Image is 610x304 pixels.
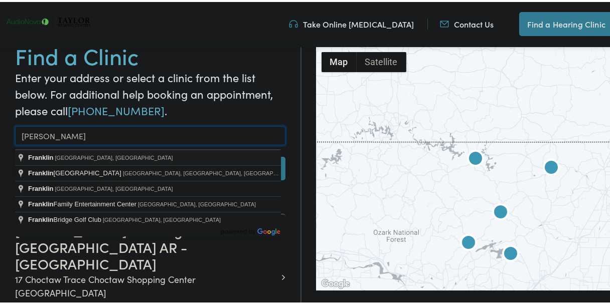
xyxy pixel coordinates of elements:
[289,17,298,28] img: utility icon
[123,168,362,174] span: [GEOGRAPHIC_DATA], [GEOGRAPHIC_DATA], [GEOGRAPHIC_DATA], [GEOGRAPHIC_DATA]
[28,167,54,175] span: Franklin
[103,215,221,221] span: [GEOGRAPHIC_DATA], [GEOGRAPHIC_DATA]
[15,41,285,67] h1: Find a Clinic
[28,198,54,206] span: Franklin
[28,214,54,221] span: Franklin
[440,17,494,28] a: Contact Us
[15,124,285,143] input: Enter a location
[15,270,278,297] p: 17 Choctaw Trace Choctaw Shopping Center [GEOGRAPHIC_DATA]
[28,183,54,190] span: Franklin
[440,17,449,28] img: utility icon
[15,67,285,117] p: Enter your address or select a clinic from the list below. For additional help booking an appoint...
[28,198,138,206] span: Family Entertainment Center
[28,167,123,175] span: [GEOGRAPHIC_DATA]
[15,220,278,270] h3: [PERSON_NAME] Hearing Centers - [GEOGRAPHIC_DATA] AR - [GEOGRAPHIC_DATA]
[28,214,103,221] span: Bridge Golf Club
[138,199,256,205] span: [GEOGRAPHIC_DATA], [GEOGRAPHIC_DATA]
[55,153,173,159] span: [GEOGRAPHIC_DATA], [GEOGRAPHIC_DATA]
[55,184,173,190] span: [GEOGRAPHIC_DATA], [GEOGRAPHIC_DATA]
[68,101,165,116] a: [PHONE_NUMBER]
[289,17,414,28] a: Take Online [MEDICAL_DATA]
[28,152,54,159] span: Franklin
[15,220,278,297] a: [PERSON_NAME] Hearing Centers - [GEOGRAPHIC_DATA] AR - [GEOGRAPHIC_DATA] 17 Choctaw Trace Choctaw...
